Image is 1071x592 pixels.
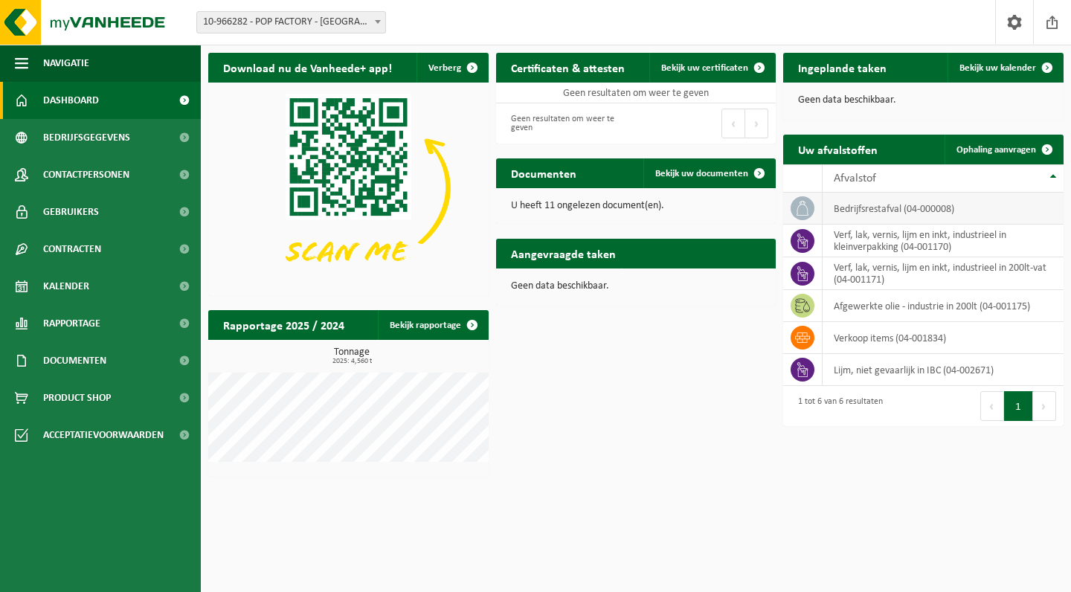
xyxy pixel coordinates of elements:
[43,342,106,379] span: Documenten
[43,231,101,268] span: Contracten
[783,135,892,164] h2: Uw afvalstoffen
[823,193,1064,225] td: bedrijfsrestafval (04-000008)
[208,310,359,339] h2: Rapportage 2025 / 2024
[945,135,1062,164] a: Ophaling aanvragen
[416,53,487,83] button: Verberg
[196,11,386,33] span: 10-966282 - POP FACTORY - NIVELLES
[823,225,1064,257] td: verf, lak, vernis, lijm en inkt, industrieel in kleinverpakking (04-001170)
[798,95,1049,106] p: Geen data beschikbaar.
[511,281,762,292] p: Geen data beschikbaar.
[661,63,748,73] span: Bekijk uw certificaten
[43,193,99,231] span: Gebruikers
[496,158,591,187] h2: Documenten
[208,83,489,293] img: Download de VHEPlus App
[197,12,385,33] span: 10-966282 - POP FACTORY - NIVELLES
[745,109,768,138] button: Next
[43,416,164,454] span: Acceptatievoorwaarden
[655,169,748,178] span: Bekijk uw documenten
[496,53,640,82] h2: Certificaten & attesten
[791,390,883,422] div: 1 tot 6 van 6 resultaten
[834,173,876,184] span: Afvalstof
[43,45,89,82] span: Navigatie
[43,82,99,119] span: Dashboard
[956,145,1036,155] span: Ophaling aanvragen
[208,53,407,82] h2: Download nu de Vanheede+ app!
[378,310,487,340] a: Bekijk rapportage
[43,268,89,305] span: Kalender
[511,201,762,211] p: U heeft 11 ongelezen document(en).
[504,107,628,140] div: Geen resultaten om weer te geven
[643,158,774,188] a: Bekijk uw documenten
[43,119,130,156] span: Bedrijfsgegevens
[43,305,100,342] span: Rapportage
[721,109,745,138] button: Previous
[823,354,1064,386] td: lijm, niet gevaarlijk in IBC (04-002671)
[496,83,776,103] td: Geen resultaten om weer te geven
[823,322,1064,354] td: verkoop items (04-001834)
[980,391,1004,421] button: Previous
[948,53,1062,83] a: Bekijk uw kalender
[823,257,1064,290] td: verf, lak, vernis, lijm en inkt, industrieel in 200lt-vat (04-001171)
[496,239,631,268] h2: Aangevraagde taken
[1004,391,1033,421] button: 1
[43,379,111,416] span: Product Shop
[428,63,461,73] span: Verberg
[823,290,1064,322] td: afgewerkte olie - industrie in 200lt (04-001175)
[649,53,774,83] a: Bekijk uw certificaten
[216,358,489,365] span: 2025: 4,560 t
[43,156,129,193] span: Contactpersonen
[783,53,901,82] h2: Ingeplande taken
[959,63,1036,73] span: Bekijk uw kalender
[216,347,489,365] h3: Tonnage
[1033,391,1056,421] button: Next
